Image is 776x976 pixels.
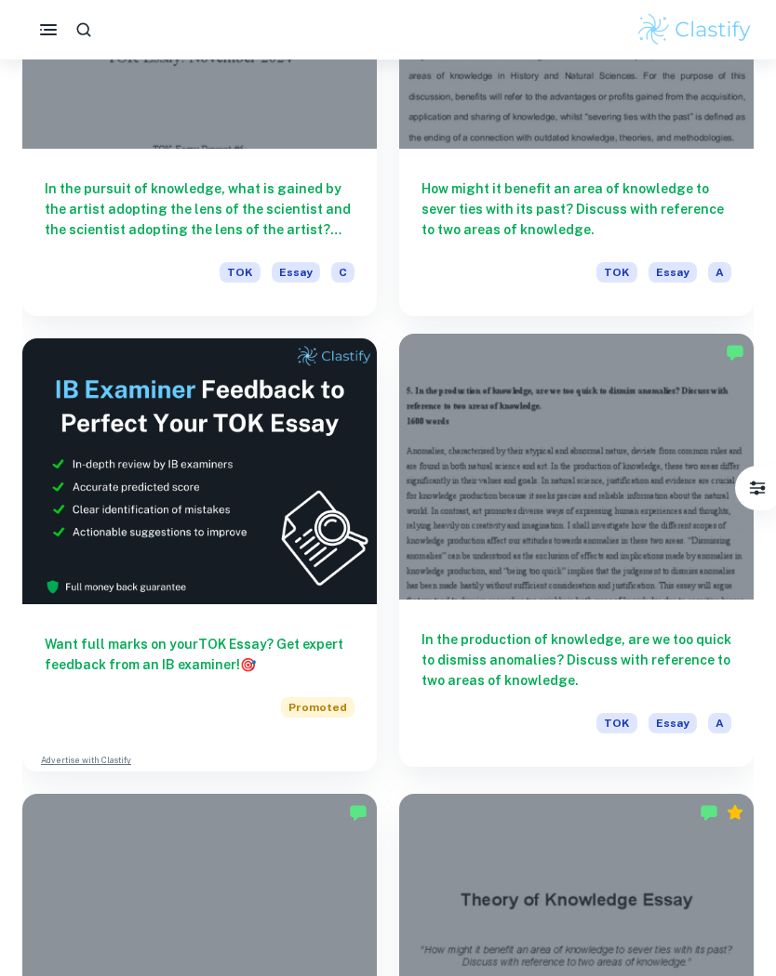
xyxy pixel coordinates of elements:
span: TOK [596,713,637,733]
span: Essay [649,713,697,733]
a: Want full marks on yourTOK Essay? Get expert feedback from an IB examiner!PromotedAdvertise with ... [22,338,377,772]
h6: Want full marks on your TOK Essay ? Get expert feedback from an IB examiner! [45,634,355,675]
img: Clastify logo [636,11,754,48]
h6: In the production of knowledge, are we too quick to dismiss anomalies? Discuss with reference to ... [421,629,731,691]
span: TOK [596,262,637,283]
button: Filter [739,469,776,507]
span: A [708,262,731,283]
span: TOK [220,262,261,283]
span: Essay [272,262,320,283]
img: Marked [349,803,368,822]
h6: In the pursuit of knowledge, what is gained by the artist adopting the lens of the scientist and ... [45,178,355,240]
span: A [708,713,731,733]
span: C [331,262,355,283]
a: Advertise with Clastify [41,754,131,767]
img: Marked [726,343,744,362]
img: Marked [700,803,718,822]
span: 🎯 [240,657,256,672]
span: Essay [649,262,697,283]
div: Premium [726,803,744,822]
span: Promoted [281,697,355,718]
img: Thumbnail [22,338,377,604]
h6: How might it benefit an area of knowledge to sever ties with its past? Discuss with reference to ... [421,178,731,240]
a: In the production of knowledge, are we too quick to dismiss anomalies? Discuss with reference to ... [399,338,754,772]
